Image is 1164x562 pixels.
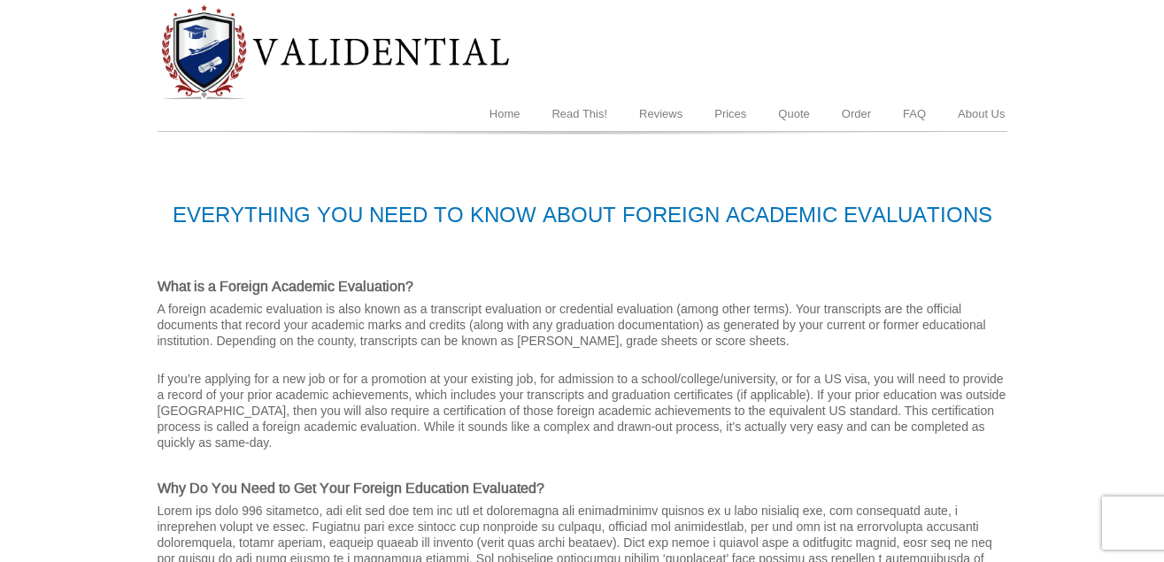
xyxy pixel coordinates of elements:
[536,97,623,131] a: Read This!
[887,97,942,131] a: FAQ
[158,203,1007,227] h2: EVERYTHING YOU NEED TO KNOW ABOUT FOREIGN ACADEMIC EVALUATIONS
[698,97,762,131] a: Prices
[158,371,1007,450] p: If you’re applying for a new job or for a promotion at your existing job, for admission to a scho...
[158,301,1007,349] p: A foreign academic evaluation is also known as a transcript evaluation or credential evaluation (...
[942,97,1021,131] a: About Us
[158,4,512,101] img: Diploma Evaluation Service
[158,279,413,294] strong: What is a Foreign Academic Evaluation?
[762,97,825,131] a: Quote
[158,481,544,496] strong: Why Do You Need to Get Your Foreign Education Evaluated?
[623,97,698,131] a: Reviews
[826,97,887,131] a: Order
[474,97,536,131] a: Home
